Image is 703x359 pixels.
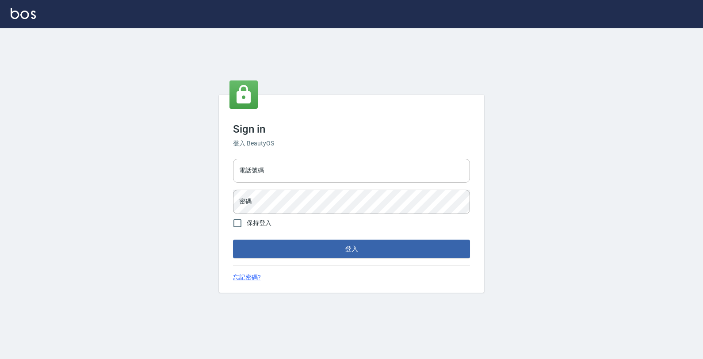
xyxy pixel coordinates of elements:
h6: 登入 BeautyOS [233,139,470,148]
h3: Sign in [233,123,470,135]
img: Logo [11,8,36,19]
a: 忘記密碼? [233,273,261,282]
button: 登入 [233,240,470,258]
span: 保持登入 [247,218,271,228]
